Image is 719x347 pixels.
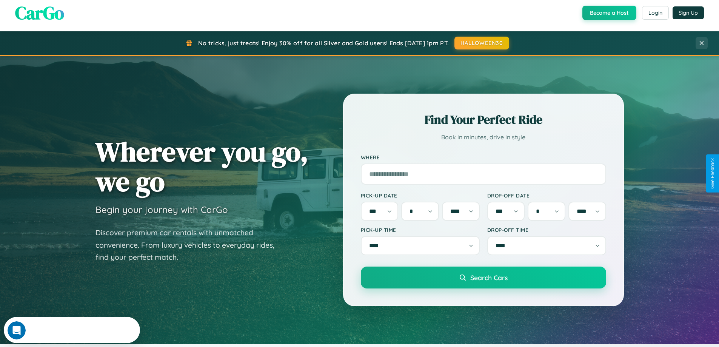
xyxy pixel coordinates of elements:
[470,273,508,282] span: Search Cars
[673,6,704,19] button: Sign Up
[710,158,715,189] div: Give Feedback
[582,6,636,20] button: Become a Host
[361,111,606,128] h2: Find Your Perfect Ride
[15,0,64,25] span: CarGo
[361,154,606,160] label: Where
[642,6,669,20] button: Login
[487,192,606,199] label: Drop-off Date
[8,321,26,339] iframe: Intercom live chat
[4,317,140,343] iframe: Intercom live chat discovery launcher
[361,132,606,143] p: Book in minutes, drive in style
[95,137,308,196] h1: Wherever you go, we go
[454,37,509,49] button: HALLOWEEN30
[361,267,606,288] button: Search Cars
[487,227,606,233] label: Drop-off Time
[95,204,228,215] h3: Begin your journey with CarGo
[361,227,480,233] label: Pick-up Time
[198,39,449,47] span: No tricks, just treats! Enjoy 30% off for all Silver and Gold users! Ends [DATE] 1pm PT.
[361,192,480,199] label: Pick-up Date
[95,227,284,264] p: Discover premium car rentals with unmatched convenience. From luxury vehicles to everyday rides, ...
